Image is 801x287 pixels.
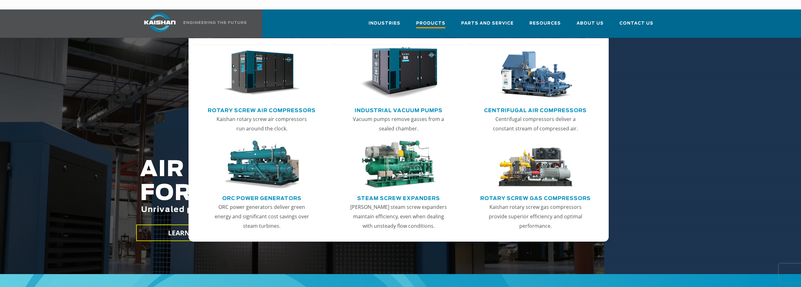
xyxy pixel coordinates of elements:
[619,20,653,27] span: Contact Us
[529,20,561,27] span: Resources
[208,105,316,114] a: Rotary Screw Air Compressors
[369,20,400,27] span: Industries
[183,21,246,24] img: Engineering the future
[529,15,561,37] a: Resources
[222,193,302,202] a: ORC Power Generators
[213,114,311,133] p: Kaishan rotary screw air compressors run around the clock.
[484,105,587,114] a: Centrifugal Air Compressors
[461,15,514,37] a: Parts and Service
[480,193,591,202] a: Rotary Screw Gas Compressors
[497,47,574,99] img: thumb-Centrifugal-Air-Compressors
[369,15,400,37] a: Industries
[619,15,653,37] a: Contact Us
[223,47,300,99] img: thumb-Rotary-Screw-Air-Compressors
[357,193,440,202] a: Steam Screw Expanders
[136,9,248,38] a: Kaishan USA
[360,47,437,99] img: thumb-Industrial-Vacuum-Pumps
[349,202,448,231] p: [PERSON_NAME] steam screw expanders maintain efficiency, even when dealing with unsteady flow con...
[349,114,448,133] p: Vacuum pumps remove gasses from a sealed chamber.
[355,105,443,114] a: Industrial Vacuum Pumps
[140,158,573,234] h2: AIR COMPRESSORS FOR THE
[223,141,300,189] img: thumb-ORC-Power-Generators
[168,228,211,238] span: LEARN MORE
[141,206,410,214] span: Unrivaled performance with up to 35% energy cost savings.
[416,15,445,38] a: Products
[577,15,604,37] a: About Us
[416,20,445,28] span: Products
[497,141,574,189] img: thumb-Rotary-Screw-Gas-Compressors
[461,20,514,27] span: Parts and Service
[136,13,183,32] img: kaishan logo
[577,20,604,27] span: About Us
[486,202,584,231] p: Kaishan rotary screw gas compressors provide superior efficiency and optimal performance.
[136,225,243,241] a: LEARN MORE
[213,202,311,231] p: ORC power generators deliver green energy and significant cost savings over steam turbines.
[360,141,437,189] img: thumb-Steam-Screw-Expanders
[486,114,584,133] p: Centrifugal compressors deliver a constant stream of compressed air.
